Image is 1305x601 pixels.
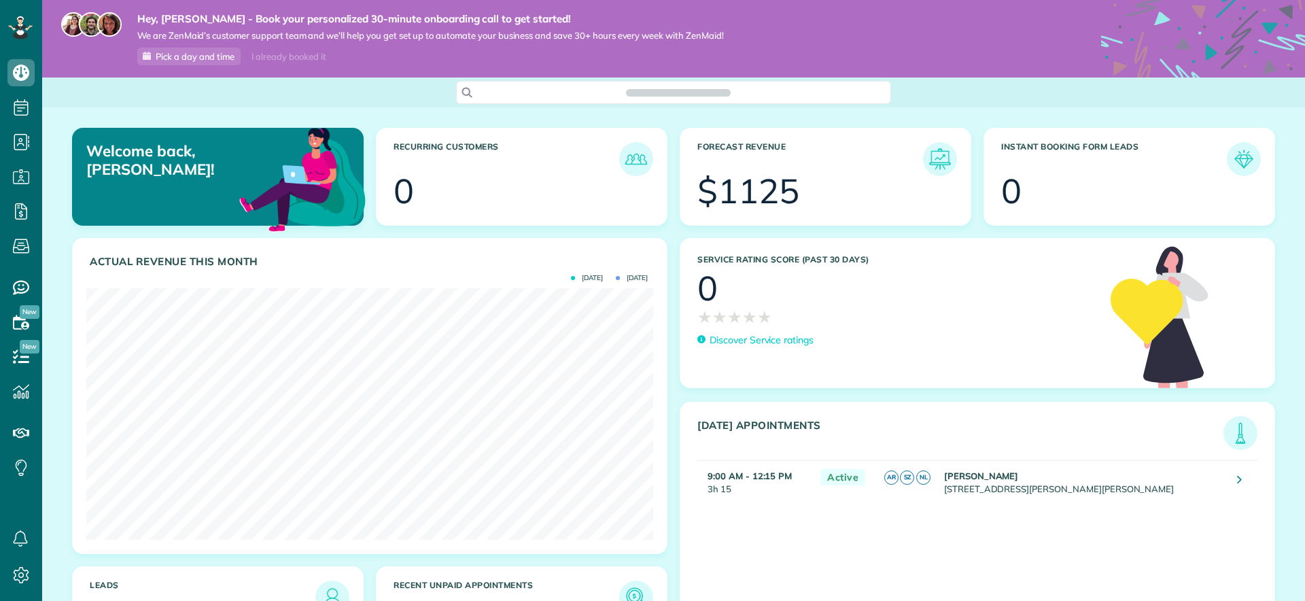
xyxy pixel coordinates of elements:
span: ★ [727,305,742,329]
td: 3h 15 [697,460,814,502]
span: SZ [900,470,914,485]
h3: Recurring Customers [394,142,619,176]
div: $1125 [697,174,799,208]
span: ★ [712,305,727,329]
span: ★ [742,305,757,329]
span: Active [820,469,865,486]
img: maria-72a9807cf96188c08ef61303f053569d2e2a8a1cde33d635c8a3ac13582a053d.jpg [61,12,86,37]
span: New [20,305,39,319]
a: Discover Service ratings [697,333,814,347]
img: icon_recurring_customers-cf858462ba22bcd05b5a5880d41d6543d210077de5bb9ebc9590e49fd87d84ed.png [623,145,650,173]
img: icon_form_leads-04211a6a04a5b2264e4ee56bc0799ec3eb69b7e499cbb523a139df1d13a81ae0.png [1230,145,1257,173]
div: I already booked it [243,48,334,65]
span: NL [916,470,930,485]
img: michelle-19f622bdf1676172e81f8f8fba1fb50e276960ebfe0243fe18214015130c80e4.jpg [97,12,122,37]
td: [STREET_ADDRESS][PERSON_NAME][PERSON_NAME] [941,460,1228,502]
h3: Actual Revenue this month [90,256,653,268]
span: New [20,340,39,354]
strong: Hey, [PERSON_NAME] - Book your personalized 30-minute onboarding call to get started! [137,12,724,26]
span: [DATE] [571,275,603,281]
span: We are ZenMaid’s customer support team and we’ll help you get set up to automate your business an... [137,30,724,41]
img: icon_forecast_revenue-8c13a41c7ed35a8dcfafea3cbb826a0462acb37728057bba2d056411b612bbbe.png [926,145,954,173]
div: 0 [1001,174,1022,208]
span: [DATE] [616,275,648,281]
p: Discover Service ratings [710,333,814,347]
span: ★ [757,305,772,329]
h3: Instant Booking Form Leads [1001,142,1227,176]
span: Search ZenMaid… [640,86,716,99]
div: 0 [394,174,414,208]
span: Pick a day and time [156,51,234,62]
span: AR [884,470,899,485]
h3: Service Rating score (past 30 days) [697,255,1097,264]
h3: Forecast Revenue [697,142,923,176]
strong: [PERSON_NAME] [944,470,1019,481]
span: ★ [697,305,712,329]
h3: [DATE] Appointments [697,419,1223,450]
p: Welcome back, [PERSON_NAME]! [86,142,271,178]
div: 0 [697,271,718,305]
strong: 9:00 AM - 12:15 PM [708,470,792,481]
a: Pick a day and time [137,48,241,65]
img: icon_todays_appointments-901f7ab196bb0bea1936b74009e4eb5ffbc2d2711fa7634e0d609ed5ef32b18b.png [1227,419,1254,447]
img: dashboard_welcome-42a62b7d889689a78055ac9021e634bf52bae3f8056760290aed330b23ab8690.png [237,112,368,244]
img: jorge-587dff0eeaa6aab1f244e6dc62b8924c3b6ad411094392a53c71c6c4a576187d.jpg [79,12,103,37]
